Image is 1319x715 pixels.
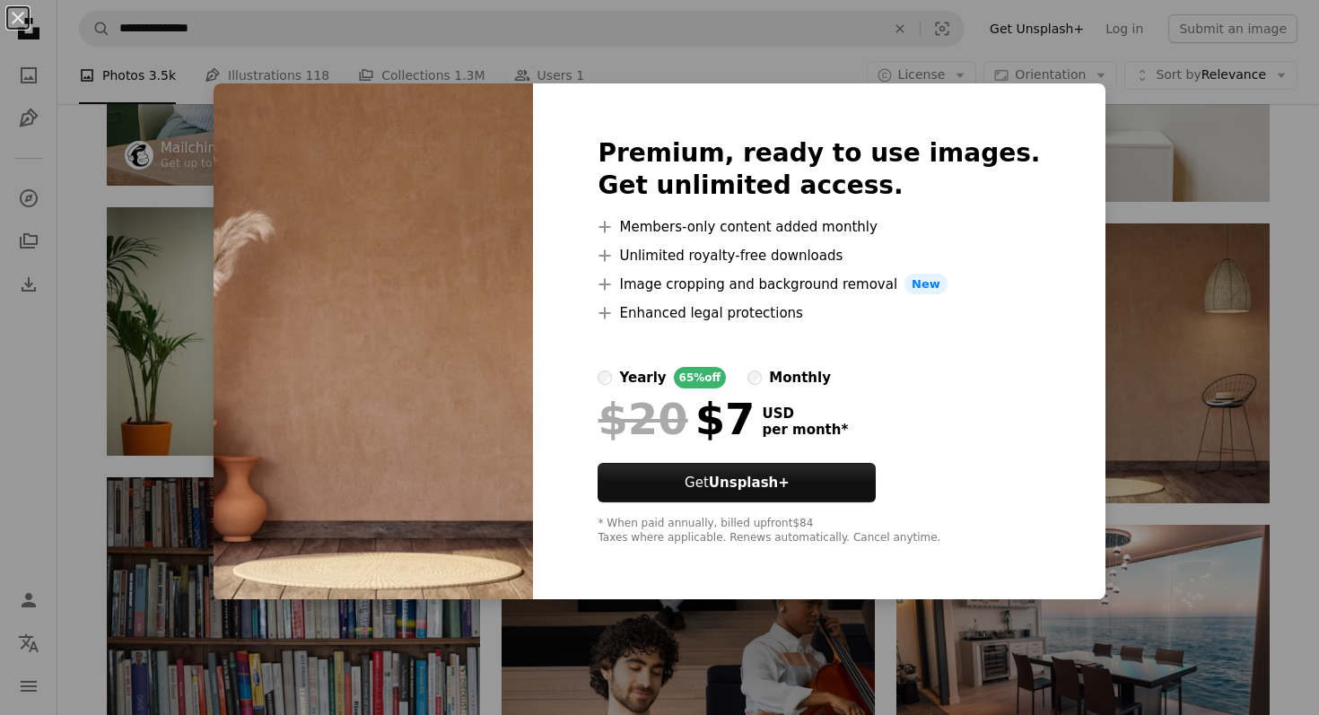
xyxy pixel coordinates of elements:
[598,274,1040,295] li: Image cropping and background removal
[214,83,533,600] img: premium_photo-1683133752824-b9fd877805f3
[674,367,727,388] div: 65% off
[598,137,1040,202] h2: Premium, ready to use images. Get unlimited access.
[709,475,790,491] strong: Unsplash+
[762,422,848,438] span: per month *
[598,396,755,442] div: $7
[598,371,612,385] input: yearly65%off
[598,245,1040,266] li: Unlimited royalty-free downloads
[769,367,831,388] div: monthly
[904,274,948,295] span: New
[598,463,876,502] button: GetUnsplash+
[598,302,1040,324] li: Enhanced legal protections
[598,396,687,442] span: $20
[598,216,1040,238] li: Members-only content added monthly
[598,517,1040,545] div: * When paid annually, billed upfront $84 Taxes where applicable. Renews automatically. Cancel any...
[747,371,762,385] input: monthly
[619,367,666,388] div: yearly
[762,405,848,422] span: USD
